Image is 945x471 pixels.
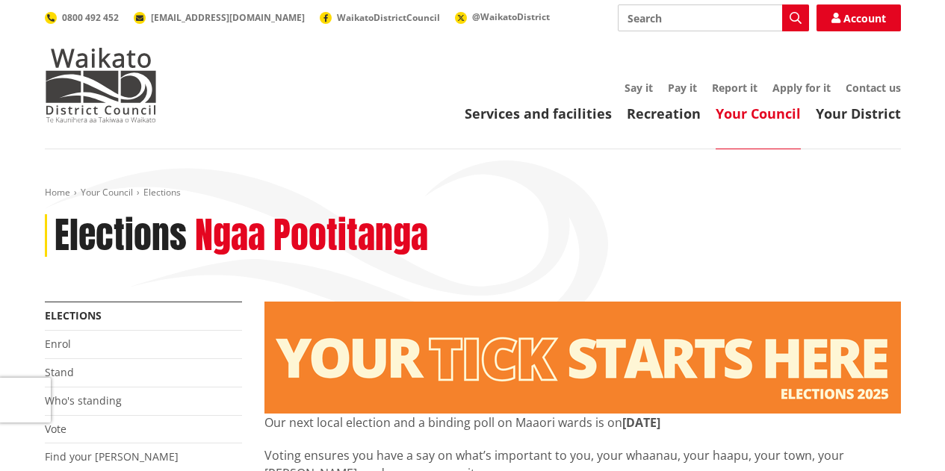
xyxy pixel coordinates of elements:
[816,105,901,122] a: Your District
[465,105,612,122] a: Services and facilities
[143,186,181,199] span: Elections
[45,422,66,436] a: Vote
[846,81,901,95] a: Contact us
[55,214,187,258] h1: Elections
[45,186,70,199] a: Home
[627,105,701,122] a: Recreation
[195,214,428,258] h2: Ngaa Pootitanga
[45,187,901,199] nav: breadcrumb
[817,4,901,31] a: Account
[712,81,757,95] a: Report it
[45,48,157,122] img: Waikato District Council - Te Kaunihera aa Takiwaa o Waikato
[62,11,119,24] span: 0800 492 452
[622,414,660,431] strong: [DATE]
[45,308,102,322] a: Elections
[618,4,809,31] input: Search input
[472,10,550,23] span: @WaikatoDistrict
[337,11,440,24] span: WaikatoDistrictCouncil
[45,11,119,24] a: 0800 492 452
[716,105,801,122] a: Your Council
[81,186,133,199] a: Your Council
[668,81,697,95] a: Pay it
[320,11,440,24] a: WaikatoDistrictCouncil
[772,81,831,95] a: Apply for it
[45,337,71,351] a: Enrol
[151,11,305,24] span: [EMAIL_ADDRESS][DOMAIN_NAME]
[45,393,122,408] a: Who's standing
[45,449,179,464] a: Find your [PERSON_NAME]
[134,11,305,24] a: [EMAIL_ADDRESS][DOMAIN_NAME]
[625,81,653,95] a: Say it
[264,302,901,414] img: Elections - Website banner
[264,414,901,431] p: Our next local election and a binding poll on Maaori wards is on
[455,10,550,23] a: @WaikatoDistrict
[45,365,74,379] a: Stand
